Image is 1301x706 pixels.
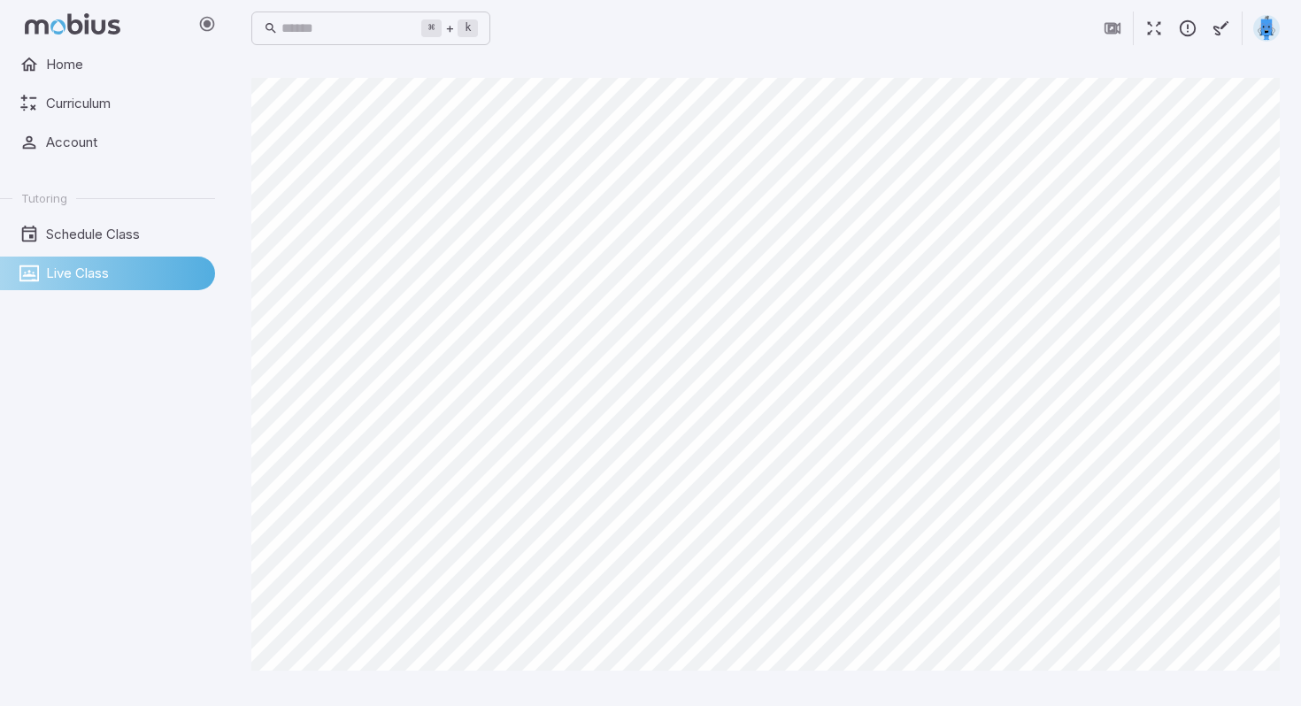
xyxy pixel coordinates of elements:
[1137,12,1171,45] button: Fullscreen Game
[46,264,203,283] span: Live Class
[46,94,203,113] span: Curriculum
[1096,12,1129,45] button: Join in Zoom Client
[46,225,203,244] span: Schedule Class
[1253,15,1280,42] img: rectangle.svg
[458,19,478,37] kbd: k
[46,55,203,74] span: Home
[46,133,203,152] span: Account
[1205,12,1238,45] button: Start Drawing on Questions
[21,190,67,206] span: Tutoring
[421,18,478,39] div: +
[421,19,442,37] kbd: ⌘
[1171,12,1205,45] button: Report an Issue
